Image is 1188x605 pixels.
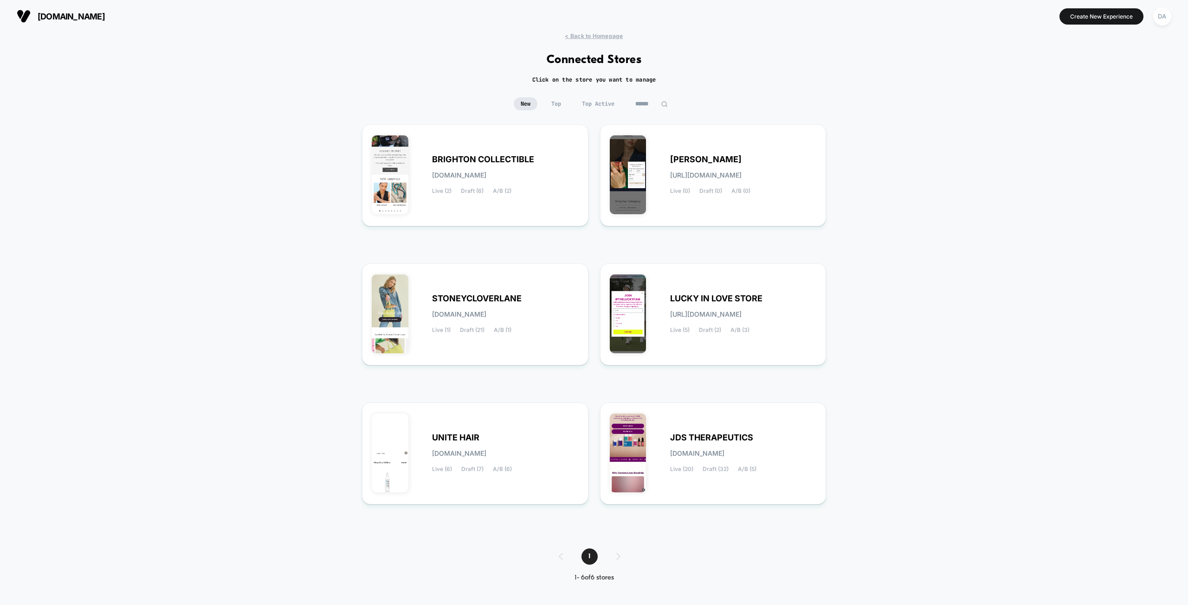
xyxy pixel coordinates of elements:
[581,548,598,565] span: 1
[610,274,646,353] img: LUCKY_IN_LOVE_STORE
[372,274,408,353] img: STONEYCLOVERLANE
[670,295,762,302] span: LUCKY IN LOVE STORE
[670,188,690,194] span: Live (0)
[514,97,537,110] span: New
[730,327,749,333] span: A/B (3)
[670,172,742,178] span: [URL][DOMAIN_NAME]
[461,466,484,472] span: Draft (7)
[17,9,31,23] img: Visually logo
[432,188,452,194] span: Live (2)
[372,414,408,492] img: UNITE_HAIR
[14,9,108,24] button: [DOMAIN_NAME]
[565,32,623,39] span: < Back to Homepage
[661,101,668,108] img: edit
[544,97,568,110] span: Top
[532,76,656,83] h2: Click on the store you want to manage
[372,135,408,214] img: BRIGHTON_COLLECTIBLES
[670,434,753,441] span: JDS THERAPEUTICS
[432,311,486,318] span: [DOMAIN_NAME]
[493,466,512,472] span: A/B (6)
[461,188,484,194] span: Draft (6)
[670,450,724,457] span: [DOMAIN_NAME]
[38,12,105,21] span: [DOMAIN_NAME]
[549,574,639,582] div: 1 - 6 of 6 stores
[610,414,646,492] img: JDS_THERAPEUTICS
[670,311,742,318] span: [URL][DOMAIN_NAME]
[731,188,750,194] span: A/B (0)
[432,466,452,472] span: Live (6)
[432,295,522,302] span: STONEYCLOVERLANE
[493,188,511,194] span: A/B (2)
[432,172,486,178] span: [DOMAIN_NAME]
[575,97,621,110] span: Top Active
[494,327,511,333] span: A/B (1)
[432,327,451,333] span: Live (1)
[738,466,756,472] span: A/B (5)
[547,53,642,67] h1: Connected Stores
[1059,8,1143,25] button: Create New Experience
[670,327,690,333] span: Live (5)
[610,135,646,214] img: MARK_HENRY_JEWELRY
[432,156,534,163] span: BRIGHTON COLLECTIBLE
[699,188,722,194] span: Draft (0)
[703,466,729,472] span: Draft (32)
[432,450,486,457] span: [DOMAIN_NAME]
[432,434,479,441] span: UNITE HAIR
[670,466,693,472] span: Live (20)
[1150,7,1174,26] button: DA
[670,156,742,163] span: [PERSON_NAME]
[699,327,721,333] span: Draft (2)
[1153,7,1171,25] div: DA
[460,327,484,333] span: Draft (21)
